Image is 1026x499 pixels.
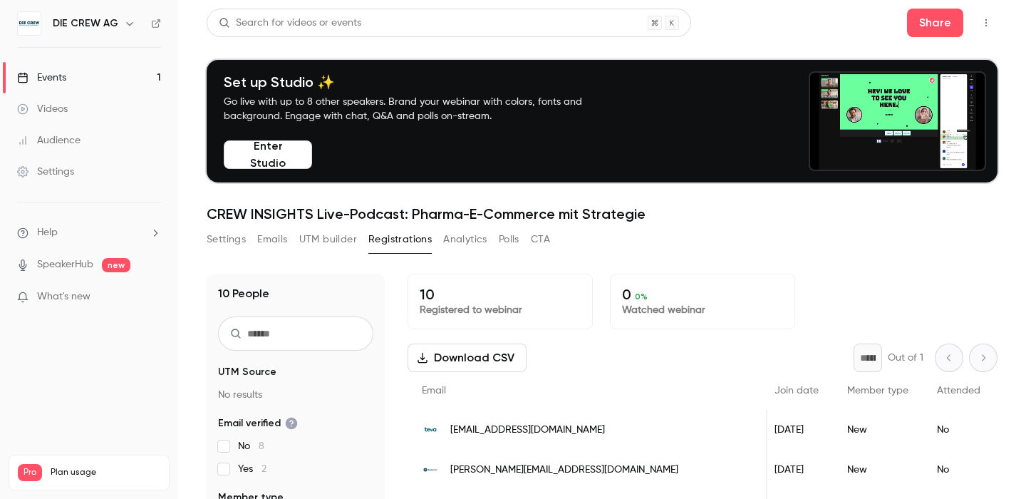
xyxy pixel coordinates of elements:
h1: CREW INSIGHTS Live-Podcast: Pharma-E-Commerce mit Strategie [207,205,997,222]
div: No [923,410,995,450]
span: Member type [847,386,908,396]
div: Settings [17,165,74,179]
div: Videos [17,102,68,116]
span: Email [422,386,446,396]
button: Analytics [443,228,487,251]
div: [DATE] [760,410,833,450]
button: Registrations [368,228,432,251]
span: [PERSON_NAME][EMAIL_ADDRESS][DOMAIN_NAME] [450,463,678,478]
p: Registered to webinar [420,303,581,317]
span: [EMAIL_ADDRESS][DOMAIN_NAME] [450,423,605,438]
span: 2 [261,464,266,474]
p: No results [218,388,373,402]
p: Watched webinar [622,303,783,317]
span: Yes [238,462,266,476]
button: Emails [257,228,287,251]
img: DIE CREW AG [18,12,41,35]
h4: Set up Studio ✨ [224,73,616,91]
li: help-dropdown-opener [17,225,161,240]
div: [DATE] [760,450,833,490]
div: Audience [17,133,81,148]
button: CTA [531,228,550,251]
a: SpeakerHub [37,257,93,272]
button: Settings [207,228,246,251]
p: Out of 1 [888,351,923,365]
button: Polls [499,228,519,251]
button: Enter Studio [224,140,312,169]
div: Search for videos or events [219,16,361,31]
span: UTM Source [218,365,276,379]
span: 8 [259,441,264,451]
span: Email verified [218,416,298,431]
p: 0 [622,286,783,303]
span: What's new [37,289,90,304]
span: Join date [774,386,819,396]
p: Go live with up to 8 other speakers. Brand your webinar with colors, fonts and background. Engage... [224,95,616,123]
button: UTM builder [299,228,357,251]
iframe: Noticeable Trigger [144,291,161,304]
div: No [923,450,995,490]
img: bionorica.de [422,461,439,478]
span: 0 % [635,292,648,302]
span: new [102,258,130,272]
button: Download CSV [408,344,527,372]
p: 10 [420,286,581,303]
div: Events [17,71,66,85]
span: Plan usage [51,467,160,478]
h6: DIE CREW AG [53,16,118,31]
h1: 10 People [218,285,269,302]
button: Share [907,9,963,37]
span: Attended [937,386,980,396]
div: New [833,450,923,490]
img: teva.de [422,421,439,438]
span: Pro [18,464,42,481]
span: No [238,439,264,453]
div: New [833,410,923,450]
span: Help [37,225,58,240]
